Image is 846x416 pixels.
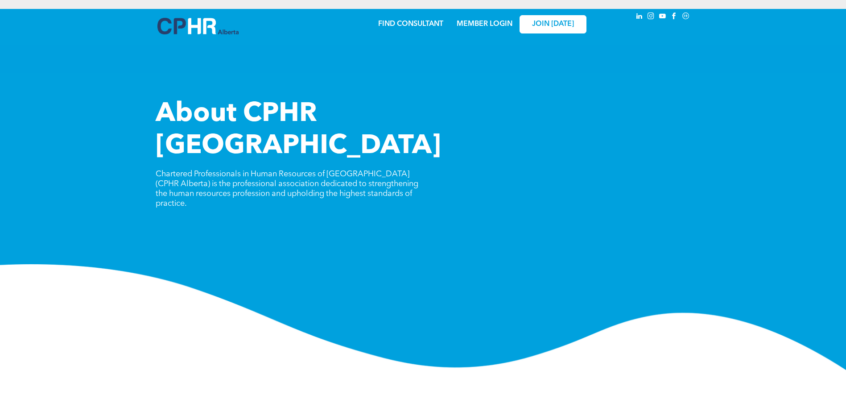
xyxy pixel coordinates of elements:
a: MEMBER LOGIN [457,21,512,28]
span: Chartered Professionals in Human Resources of [GEOGRAPHIC_DATA] (CPHR Alberta) is the professiona... [156,170,418,208]
a: FIND CONSULTANT [378,21,443,28]
a: youtube [658,11,668,23]
span: About CPHR [GEOGRAPHIC_DATA] [156,101,441,160]
img: A blue and white logo for cp alberta [157,18,239,34]
a: JOIN [DATE] [520,15,586,33]
a: Social network [681,11,691,23]
a: facebook [669,11,679,23]
a: instagram [646,11,656,23]
span: JOIN [DATE] [532,20,574,29]
a: linkedin [635,11,644,23]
